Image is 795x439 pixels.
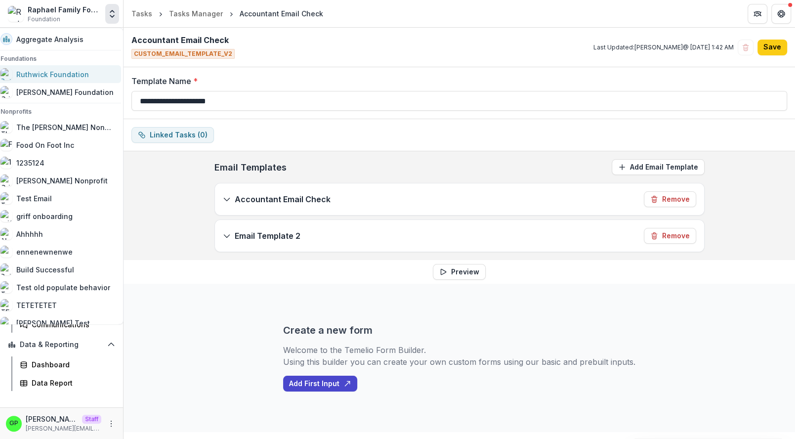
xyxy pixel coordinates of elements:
button: Partners [748,4,767,24]
div: Raphael Family Foundation [28,4,101,15]
p: [PERSON_NAME][EMAIL_ADDRESS][DOMAIN_NAME] [26,424,101,433]
div: Tasks Manager [169,8,223,19]
a: Tasks Manager [165,6,227,21]
div: Email Template 2Remove [215,220,704,252]
a: Tasks [127,6,156,21]
button: Remove [644,191,696,207]
p: Accountant Email Check [235,193,331,205]
div: Communications [32,319,111,330]
p: Email Templates [214,161,287,174]
div: Dashboard [32,359,111,370]
button: Open entity switcher [105,4,119,24]
p: Last Updated: [PERSON_NAME] @ [DATE] 1:42 AM [593,43,734,52]
button: Open Data & Reporting [4,337,119,352]
span: Data & Reporting [20,341,103,349]
button: Get Help [771,4,791,24]
h2: Accountant Email Check [131,36,229,45]
button: More [105,418,117,430]
button: dependent-tasks [131,127,214,143]
p: Staff [82,415,101,424]
div: Data Report [32,378,111,388]
button: Add Email Template [612,159,705,175]
span: CUSTOM_EMAIL_TEMPLATE_V2 [131,49,235,59]
div: Accountant Email CheckRemove [215,183,704,215]
span: Foundation [28,15,60,24]
button: Add First Input [283,376,357,392]
p: Using this builder you can create your own custom forms using our basic and prebuilt inputs. [283,356,635,368]
button: Remove [644,228,696,244]
a: Data Report [16,375,119,391]
a: Dashboard [16,356,119,373]
a: Communications [16,316,119,333]
h3: Create a new form [283,324,373,336]
button: Delete template [738,40,753,55]
div: Accountant Email Check [240,8,323,19]
label: Template Name [131,75,781,87]
div: Tasks [131,8,152,19]
p: Welcome to the Temelio Form Builder. [283,344,635,356]
p: [PERSON_NAME] [26,414,78,424]
nav: breadcrumb [127,6,327,21]
p: Email Template 2 [235,230,300,242]
img: Raphael Family Foundation [8,6,24,22]
button: Save [757,40,787,55]
button: Preview [433,264,486,280]
div: Griffin Perry [9,420,18,427]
